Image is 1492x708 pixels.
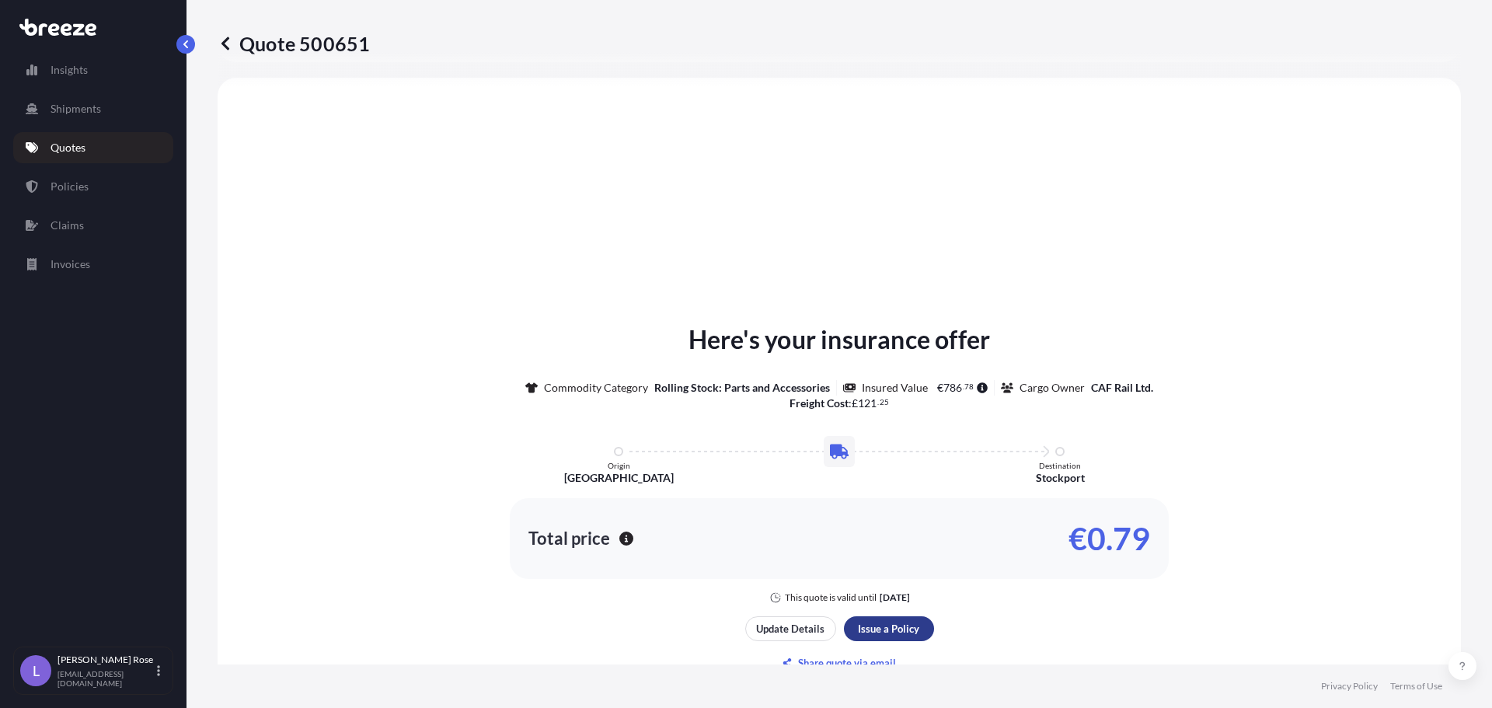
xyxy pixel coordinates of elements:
p: Claims [51,218,84,233]
p: : [790,396,889,411]
p: Insights [51,62,88,78]
p: Shipments [51,101,101,117]
p: [DATE] [880,591,910,604]
p: CAF Rail Ltd. [1091,380,1153,396]
p: Stockport [1036,470,1085,486]
span: L [33,663,40,678]
button: Update Details [745,616,836,641]
p: Destination [1039,461,1081,470]
p: Insured Value [862,380,928,396]
button: Issue a Policy [844,616,934,641]
p: Commodity Category [544,380,648,396]
a: Insights [13,54,173,85]
span: £ [852,398,858,409]
p: Issue a Policy [858,621,919,637]
a: Privacy Policy [1321,680,1378,692]
a: Terms of Use [1390,680,1442,692]
p: This quote is valid until [785,591,877,604]
p: Invoices [51,256,90,272]
p: [GEOGRAPHIC_DATA] [564,470,674,486]
span: 121 [858,398,877,409]
p: Policies [51,179,89,194]
span: € [937,382,943,393]
p: Share quote via email [798,655,896,671]
span: . [877,399,879,405]
p: Cargo Owner [1020,380,1085,396]
a: Policies [13,171,173,202]
p: Rolling Stock: Parts and Accessories [654,380,830,396]
span: 25 [880,399,889,405]
a: Shipments [13,93,173,124]
p: Quotes [51,140,85,155]
span: 78 [964,384,974,389]
p: Here's your insurance offer [688,321,990,358]
p: Total price [528,531,610,546]
span: 786 [943,382,962,393]
span: . [963,384,964,389]
p: [PERSON_NAME] Rose [58,654,154,666]
p: Quote 500651 [218,31,370,56]
a: Quotes [13,132,173,163]
p: [EMAIL_ADDRESS][DOMAIN_NAME] [58,669,154,688]
b: Freight Cost [790,396,849,410]
a: Invoices [13,249,173,280]
p: Update Details [756,621,824,637]
p: €0.79 [1068,526,1150,551]
p: Origin [608,461,630,470]
a: Claims [13,210,173,241]
button: Share quote via email [745,650,934,675]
